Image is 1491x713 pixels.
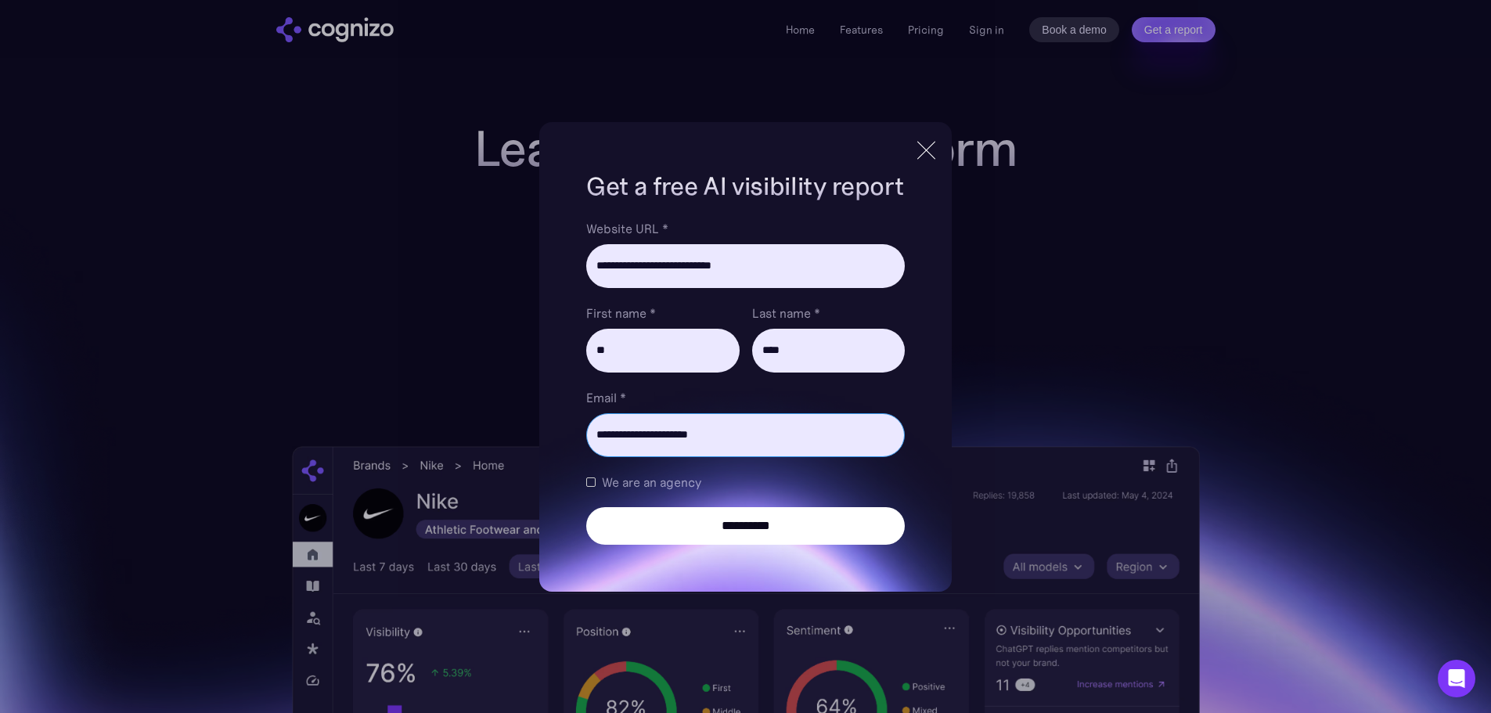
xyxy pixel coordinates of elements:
label: Website URL * [586,219,904,238]
div: Open Intercom Messenger [1438,660,1475,697]
form: Brand Report Form [586,219,904,545]
label: Last name * [752,304,905,322]
label: Email * [586,388,904,407]
span: We are an agency [602,473,701,492]
h1: Get a free AI visibility report [586,169,904,203]
label: First name * [586,304,739,322]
